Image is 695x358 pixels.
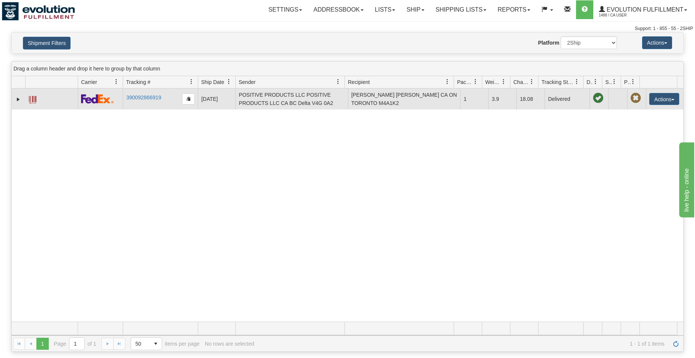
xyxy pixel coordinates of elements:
span: Pickup Not Assigned [630,93,641,103]
span: Charge [513,78,529,86]
span: Tracking # [126,78,150,86]
a: Shipment Issues filter column settings [608,75,621,88]
span: Delivery Status [587,78,593,86]
td: [PERSON_NAME] [PERSON_NAME] CA ON TORONTO M4A1K2 [348,88,460,109]
button: Shipment Filters [23,37,71,49]
a: Recipient filter column settings [441,75,454,88]
a: Lists [369,0,401,19]
span: Carrier [81,78,97,86]
span: select [150,338,162,350]
div: Support: 1 - 855 - 55 - 2SHIP [2,25,693,32]
span: 50 [135,340,145,348]
a: Shipping lists [430,0,492,19]
span: Sender [239,78,256,86]
span: Recipient [348,78,370,86]
button: Actions [649,93,679,105]
a: Refresh [670,338,682,350]
td: 3.9 [488,88,516,109]
td: Delivered [545,88,590,109]
a: Packages filter column settings [469,75,482,88]
a: Sender filter column settings [332,75,344,88]
span: Packages [457,78,473,86]
div: grid grouping header [12,61,683,76]
td: 1 [460,88,488,109]
span: Ship Date [201,78,224,86]
iframe: chat widget [678,141,694,217]
span: Shipment Issues [605,78,612,86]
div: No rows are selected [205,341,254,347]
a: Evolution Fulfillment 1488 / CA User [593,0,693,19]
span: Page 1 [36,338,48,350]
span: Pickup Status [624,78,630,86]
span: 1 - 1 of 1 items [259,341,665,347]
a: Expand [15,96,22,103]
img: logo1488.jpg [2,2,75,21]
span: Page sizes drop down [131,337,162,350]
button: Copy to clipboard [182,93,195,105]
a: Reports [492,0,536,19]
span: 1488 / CA User [599,12,655,19]
a: Tracking # filter column settings [185,75,198,88]
div: live help - online [6,4,69,13]
a: Ship Date filter column settings [223,75,235,88]
span: Evolution Fulfillment [605,6,683,13]
a: 390092866919 [126,94,161,100]
span: Weight [485,78,501,86]
span: Tracking Status [542,78,574,86]
span: Page of 1 [54,337,96,350]
a: Addressbook [308,0,369,19]
td: [DATE] [198,88,235,109]
a: Pickup Status filter column settings [627,75,639,88]
a: Delivery Status filter column settings [589,75,602,88]
a: Weight filter column settings [497,75,510,88]
a: Label [29,93,36,105]
label: Platform [538,39,560,46]
td: POSITIVE PRODUCTS LLC POSITIVE PRODUCTS LLC CA BC Delta V4G 0A2 [235,88,348,109]
img: 2 - FedEx Express® [81,94,114,103]
span: On time [593,93,603,103]
input: Page 1 [69,338,84,350]
a: Ship [401,0,430,19]
a: Carrier filter column settings [110,75,123,88]
button: Actions [642,36,672,49]
a: Charge filter column settings [525,75,538,88]
a: Settings [263,0,308,19]
td: 18.08 [516,88,545,109]
a: Tracking Status filter column settings [570,75,583,88]
span: items per page [131,337,200,350]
